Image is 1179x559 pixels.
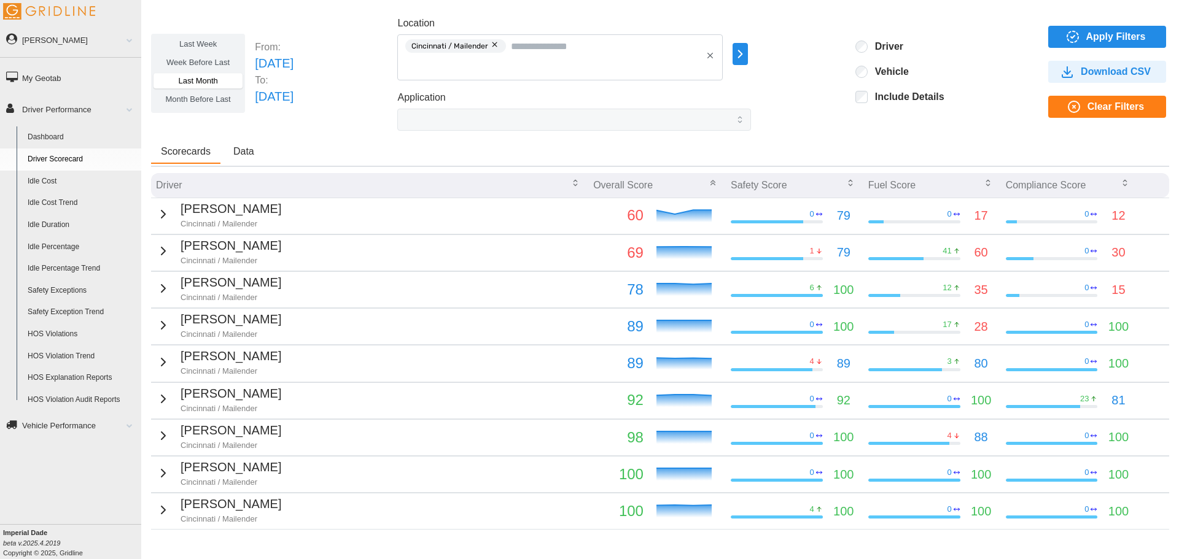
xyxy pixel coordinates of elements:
p: 0 [947,467,951,478]
span: Week Before Last [166,58,230,67]
p: Driver [156,178,182,192]
p: 3 [947,356,951,367]
img: Gridline [3,3,95,20]
a: Driver Scorecard [22,148,141,171]
p: 23 [1080,393,1089,404]
a: Idle Percentage Trend [22,258,141,280]
p: [PERSON_NAME] [181,310,281,329]
p: 100 [1108,465,1129,484]
button: Apply Filters [1048,26,1166,48]
button: Download CSV [1048,61,1166,83]
p: 100 [1108,502,1129,521]
p: 80 [975,354,988,373]
p: 12 [943,282,951,293]
b: Imperial Dade [3,529,47,536]
div: Copyright © 2025, Gridline [3,528,141,558]
button: [PERSON_NAME]Cincinnati / Mailender [156,384,281,414]
p: [PERSON_NAME] [181,495,281,514]
span: Scorecards [161,147,211,156]
button: Clear Filters [1048,96,1166,118]
button: [PERSON_NAME]Cincinnati / Mailender [156,273,281,303]
p: 0 [810,319,814,330]
p: 0 [810,430,814,441]
p: 0 [810,467,814,478]
p: From: [255,40,294,54]
p: Cincinnati / Mailender [181,514,281,525]
p: Cincinnati / Mailender [181,477,281,488]
p: 15 [1111,280,1125,299]
a: Idle Duration [22,214,141,236]
p: 0 [1084,356,1089,367]
p: 89 [837,354,850,373]
p: 0 [1084,430,1089,441]
label: Vehicle [868,66,909,78]
p: 30 [1111,243,1125,262]
span: Last Month [178,76,217,85]
p: 0 [810,209,814,220]
p: 0 [947,393,951,404]
span: Clear Filters [1088,96,1144,117]
p: 60 [975,243,988,262]
button: [PERSON_NAME]Cincinnati / Mailender [156,199,281,229]
p: 100 [833,428,854,447]
a: HOS Explanation Reports [22,367,141,389]
p: 92 [837,391,850,410]
p: [PERSON_NAME] [181,199,281,218]
p: 0 [1084,504,1089,515]
p: 0 [947,504,951,515]
p: Cincinnati / Mailender [181,292,281,303]
p: 28 [975,317,988,336]
p: 100 [833,317,854,336]
p: 60 [593,204,644,227]
button: [PERSON_NAME]Cincinnati / Mailender [156,236,281,266]
p: 41 [943,245,951,256]
a: HOS Violation Trend [22,345,141,368]
p: Cincinnati / Mailender [181,329,281,340]
p: [PERSON_NAME] [181,421,281,440]
button: [PERSON_NAME]Cincinnati / Mailender [156,421,281,451]
a: HOS Violations [22,323,141,345]
p: 100 [593,499,644,523]
p: 98 [593,426,644,449]
p: 100 [593,463,644,486]
p: [PERSON_NAME] [181,273,281,292]
p: 4 [947,430,951,441]
p: Cincinnati / Mailender [181,255,281,266]
span: Cincinnati / Mailender [411,39,488,53]
i: beta v.2025.4.2019 [3,539,60,547]
p: 81 [1111,391,1125,410]
label: Include Details [868,91,944,103]
span: Last Week [179,39,217,48]
p: Safety Score [731,178,787,192]
p: Cincinnati / Mailender [181,366,281,377]
p: 88 [975,428,988,447]
p: Cincinnati / Mailender [181,218,281,229]
p: 6 [810,282,814,293]
p: 69 [593,241,644,264]
label: Application [397,90,445,106]
p: 100 [971,465,991,484]
span: Download CSV [1081,61,1151,82]
p: [PERSON_NAME] [181,347,281,366]
p: 0 [1084,282,1089,293]
a: Safety Exception Trend [22,301,141,323]
p: 100 [1108,317,1129,336]
p: 100 [833,465,854,484]
p: 12 [1111,206,1125,225]
p: [DATE] [255,54,294,73]
p: 35 [975,280,988,299]
button: [PERSON_NAME]Cincinnati / Mailender [156,310,281,340]
p: 4 [810,504,814,515]
p: 4 [810,356,814,367]
p: 0 [1084,467,1089,478]
p: 0 [1084,319,1089,330]
p: [PERSON_NAME] [181,236,281,255]
p: 0 [810,393,814,404]
p: 79 [837,243,850,262]
p: 78 [593,278,644,301]
span: Data [233,147,254,156]
p: 17 [975,206,988,225]
p: 79 [837,206,850,225]
p: Cincinnati / Mailender [181,403,281,414]
button: [PERSON_NAME]Cincinnati / Mailender [156,495,281,525]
